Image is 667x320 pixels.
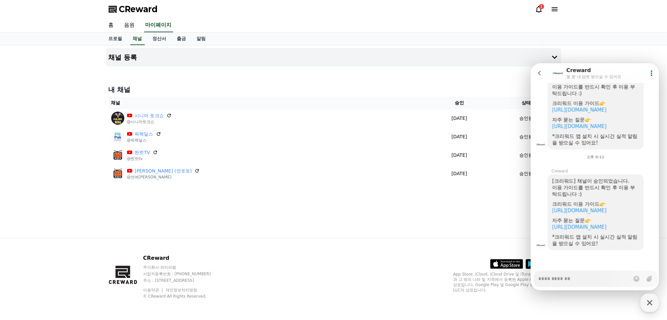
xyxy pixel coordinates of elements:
[427,133,492,140] p: [DATE]
[135,131,153,138] a: 픽팩딜스
[103,33,128,45] a: 프로필
[127,174,200,180] p: @연예[PERSON_NAME]
[111,148,124,162] img: 찐컷TV
[520,170,533,177] p: 승인됨
[539,4,544,9] div: 1
[143,271,223,277] p: 사업자등록번호 : [PHONE_NUMBER]
[135,168,192,174] a: [PERSON_NAME] (연토토)
[147,33,172,45] a: 정산서
[495,97,559,109] th: 상태
[103,18,119,32] a: 홈
[424,97,495,109] th: 승인
[119,18,140,32] a: 음원
[143,288,164,292] a: 이용약관
[109,4,158,14] a: CReward
[166,288,197,292] a: 개인정보처리방침
[111,130,124,143] img: 픽팩딜스
[535,5,543,13] a: 1
[144,18,173,32] a: 마이페이지
[111,167,124,180] img: 연예토크토크 (연토토)
[520,115,533,122] p: 승인됨
[135,112,164,119] a: 시니어 토크쇼
[127,156,158,161] p: @찐컷tv
[453,272,559,293] p: App Store, iCloud, iCloud Drive 및 iTunes Store는 미국과 그 밖의 나라 및 지역에서 등록된 Apple Inc.의 서비스 상표입니다. Goo...
[143,278,223,283] p: 주소 : [STREET_ADDRESS]
[143,265,223,270] p: 주식회사 와이피랩
[520,152,533,159] p: 승인됨
[135,149,150,156] a: 찐컷TV
[111,112,124,125] img: 시니어 토크쇼
[127,119,172,124] p: @시니어토크쇼
[531,63,659,290] iframe: Channel chat
[172,33,192,45] a: 출금
[143,254,223,262] p: CReward
[127,138,161,143] p: @픽팩딜스
[106,48,561,67] button: 채널 등록
[520,133,533,140] p: 승인됨
[130,33,145,45] a: 채널
[427,115,492,122] p: [DATE]
[109,97,424,109] th: 채널
[192,33,211,45] a: 알림
[427,152,492,159] p: [DATE]
[427,170,492,177] p: [DATE]
[119,4,158,14] span: CReward
[143,294,223,299] p: © CReward All Rights Reserved.
[109,54,137,61] h4: 채널 등록
[109,85,559,94] h4: 내 채널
